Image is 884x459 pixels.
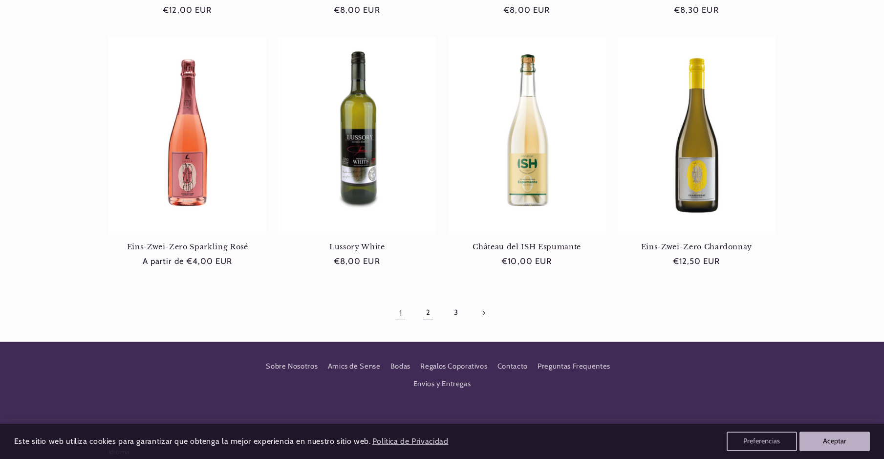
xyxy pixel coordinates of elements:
a: Amics de Sense [328,357,381,375]
a: Sobre Nosotros [266,360,318,375]
a: Página siguiente [472,302,495,324]
a: Regalos Coporativos [420,357,487,375]
button: Preferencias [727,432,797,451]
a: Página 3 [445,302,467,324]
a: Château del ISH Espumante [448,242,606,251]
a: Eins-Zwei-Zero Chardonnay [618,242,776,251]
span: Este sitio web utiliza cookies para garantizar que obtenga la mejor experiencia en nuestro sitio ... [14,437,371,446]
a: Política de Privacidad (opens in a new tab) [370,433,450,450]
a: Página 2 [417,302,439,324]
a: Envíos y Entregas [413,375,471,393]
a: Página 1 [389,302,411,324]
a: Lussory White [278,242,436,251]
nav: Paginación [108,302,776,324]
button: Aceptar [799,432,870,451]
a: Eins-Zwei-Zero Sparkling Rosé [108,242,266,251]
a: Preguntas Frequentes [538,357,610,375]
a: Bodas [390,357,410,375]
a: Contacto [497,357,528,375]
